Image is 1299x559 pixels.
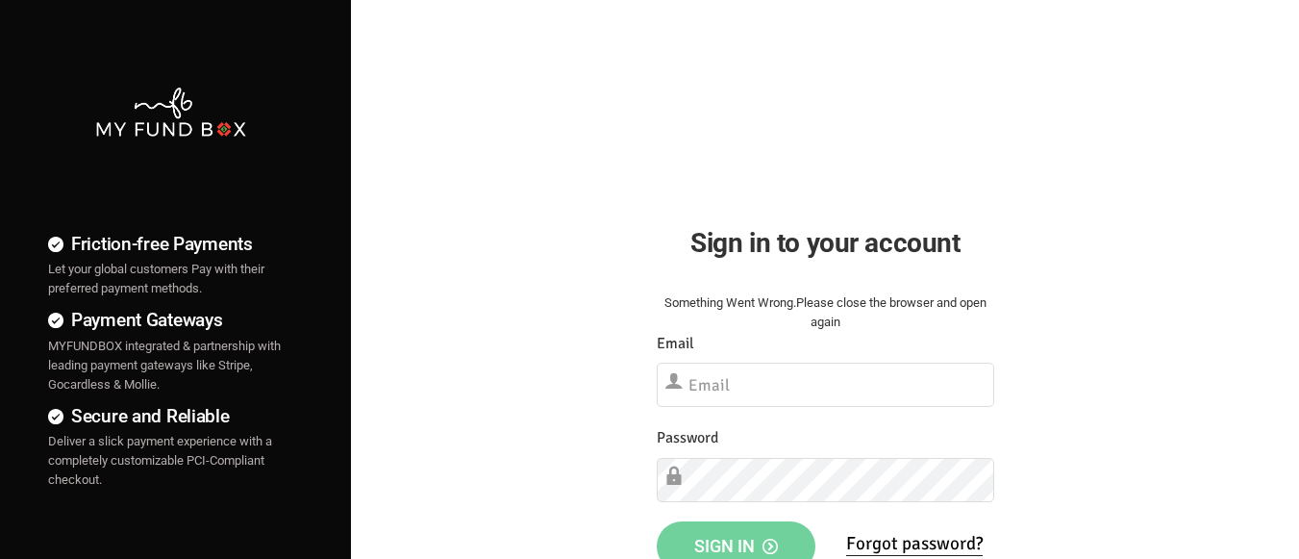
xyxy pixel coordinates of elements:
[657,222,994,264] h2: Sign in to your account
[846,532,983,556] a: Forgot password?
[657,293,994,332] div: Something Went Wrong.Please close the browser and open again
[694,536,778,556] span: Sign in
[657,426,718,450] label: Password
[48,339,281,392] span: MYFUNDBOX integrated & partnership with leading payment gateways like Stripe, Gocardless & Mollie.
[48,230,293,258] h4: Friction-free Payments
[94,86,248,139] img: mfbwhite.png
[48,306,293,334] h4: Payment Gateways
[48,402,293,430] h4: Secure and Reliable
[657,332,694,356] label: Email
[657,363,994,407] input: Email
[48,434,272,487] span: Deliver a slick payment experience with a completely customizable PCI-Compliant checkout.
[48,262,264,295] span: Let your global customers Pay with their preferred payment methods.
